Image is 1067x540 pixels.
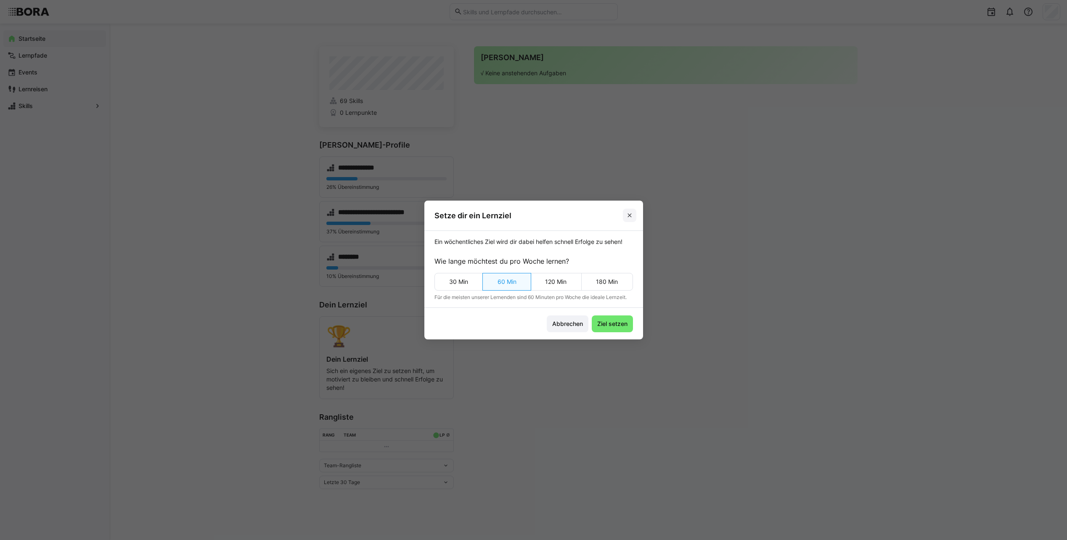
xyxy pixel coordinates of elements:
eds-button-option: 120 Min [530,273,582,291]
span: Abbrechen [551,320,584,328]
h3: Setze dir ein Lernziel [434,211,511,220]
p: Ein wöchentliches Ziel wird dir dabei helfen schnell Erfolge zu sehen! [434,238,633,246]
eds-button-option: 30 Min [434,273,483,291]
eds-button-option: 60 Min [482,273,531,291]
button: Abbrechen [547,315,588,332]
span: Ziel setzen [596,320,629,328]
eds-button-option: 180 Min [581,273,633,291]
span: Für die meisten unserer Lernenden sind 60 Minuten pro Woche die ideale Lernzeit. [434,294,633,301]
p: Wie lange möchtest du pro Woche lernen? [434,256,633,266]
button: Ziel setzen [592,315,633,332]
